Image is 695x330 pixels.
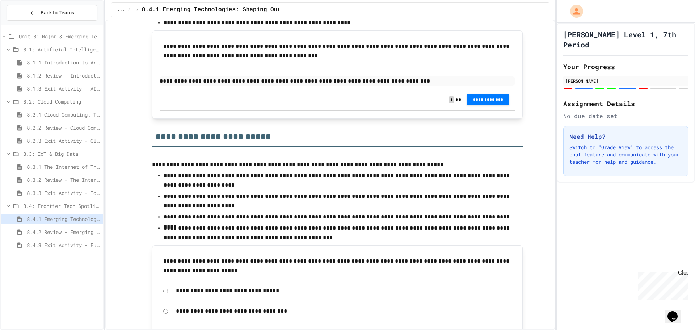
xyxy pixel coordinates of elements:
[27,72,100,79] span: 8.1.2 Review - Introduction to Artificial Intelligence
[7,5,97,21] button: Back to Teams
[142,5,333,14] span: 8.4.1 Emerging Technologies: Shaping Our Digital Future
[569,132,682,141] h3: Need Help?
[27,176,100,184] span: 8.3.2 Review - The Internet of Things and Big Data
[128,7,130,13] span: /
[3,3,50,46] div: Chat with us now!Close
[27,111,100,118] span: 8.2.1 Cloud Computing: Transforming the Digital World
[41,9,74,17] span: Back to Teams
[19,33,100,40] span: Unit 8: Major & Emerging Technologies
[27,241,100,249] span: 8.4.3 Exit Activity - Future Tech Challenge
[563,112,688,120] div: No due date set
[563,3,585,20] div: My Account
[23,150,100,158] span: 8.3: IoT & Big Data
[563,99,688,109] h2: Assignment Details
[27,85,100,92] span: 8.1.3 Exit Activity - AI Detective
[27,189,100,197] span: 8.3.3 Exit Activity - IoT Data Detective Challenge
[27,228,100,236] span: 8.4.2 Review - Emerging Technologies: Shaping Our Digital Future
[23,98,100,105] span: 8.2: Cloud Computing
[563,62,688,72] h2: Your Progress
[569,144,682,166] p: Switch to "Grade View" to access the chat feature and communicate with your teacher for help and ...
[23,46,100,53] span: 8.1: Artificial Intelligence Basics
[117,7,125,13] span: ...
[565,78,686,84] div: [PERSON_NAME]
[23,202,100,210] span: 8.4: Frontier Tech Spotlight
[635,270,688,300] iframe: chat widget
[27,137,100,145] span: 8.2.3 Exit Activity - Cloud Service Detective
[27,163,100,171] span: 8.3.1 The Internet of Things and Big Data: Our Connected Digital World
[563,29,688,50] h1: [PERSON_NAME] Level 1, 7th Period
[27,124,100,131] span: 8.2.2 Review - Cloud Computing
[27,215,100,223] span: 8.4.1 Emerging Technologies: Shaping Our Digital Future
[27,59,100,66] span: 8.1.1 Introduction to Artificial Intelligence
[136,7,139,13] span: /
[665,301,688,323] iframe: chat widget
